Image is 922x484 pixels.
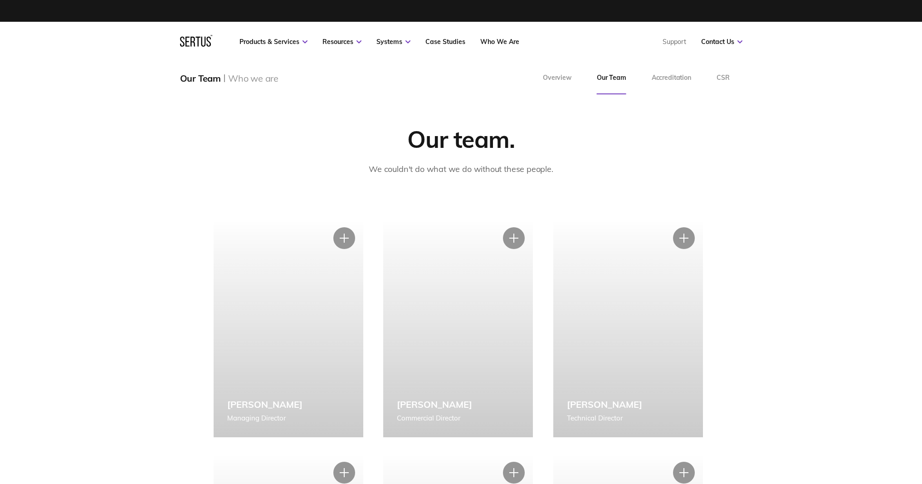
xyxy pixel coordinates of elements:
div: Technical Director [567,413,642,424]
a: Contact Us [701,38,742,46]
a: Case Studies [425,38,465,46]
a: Support [663,38,686,46]
div: Commercial Director [397,413,472,424]
a: Who We Are [480,38,519,46]
div: [PERSON_NAME] [397,399,472,410]
a: Accreditation [639,62,704,94]
div: Our Team [180,73,221,84]
div: Who we are [228,73,278,84]
p: We couldn't do what we do without these people. [369,163,553,176]
div: [PERSON_NAME] [567,399,642,410]
a: Overview [530,62,584,94]
div: Our team. [407,124,515,154]
div: Managing Director [227,413,302,424]
a: Products & Services [239,38,307,46]
a: CSR [704,62,742,94]
a: Resources [322,38,361,46]
div: [PERSON_NAME] [227,399,302,410]
a: Systems [376,38,410,46]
